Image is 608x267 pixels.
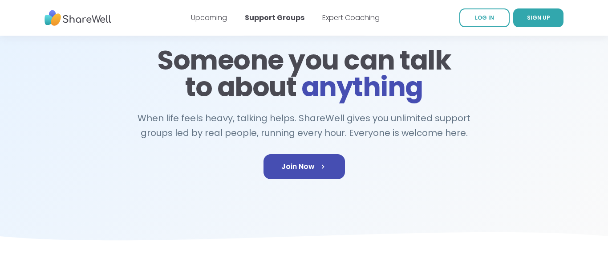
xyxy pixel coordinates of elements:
[45,6,111,30] img: ShareWell Nav Logo
[513,8,563,27] a: SIGN UP
[527,14,550,21] span: SIGN UP
[191,12,227,23] a: Upcoming
[281,161,327,172] span: Join Now
[301,68,423,106] span: anything
[322,12,380,23] a: Expert Coaching
[263,154,345,179] a: Join Now
[154,47,454,100] h1: Someone you can talk to about
[245,12,304,23] a: Support Groups
[459,8,510,27] a: LOG IN
[475,14,494,21] span: LOG IN
[133,111,475,140] h2: When life feels heavy, talking helps. ShareWell gives you unlimited support groups led by real pe...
